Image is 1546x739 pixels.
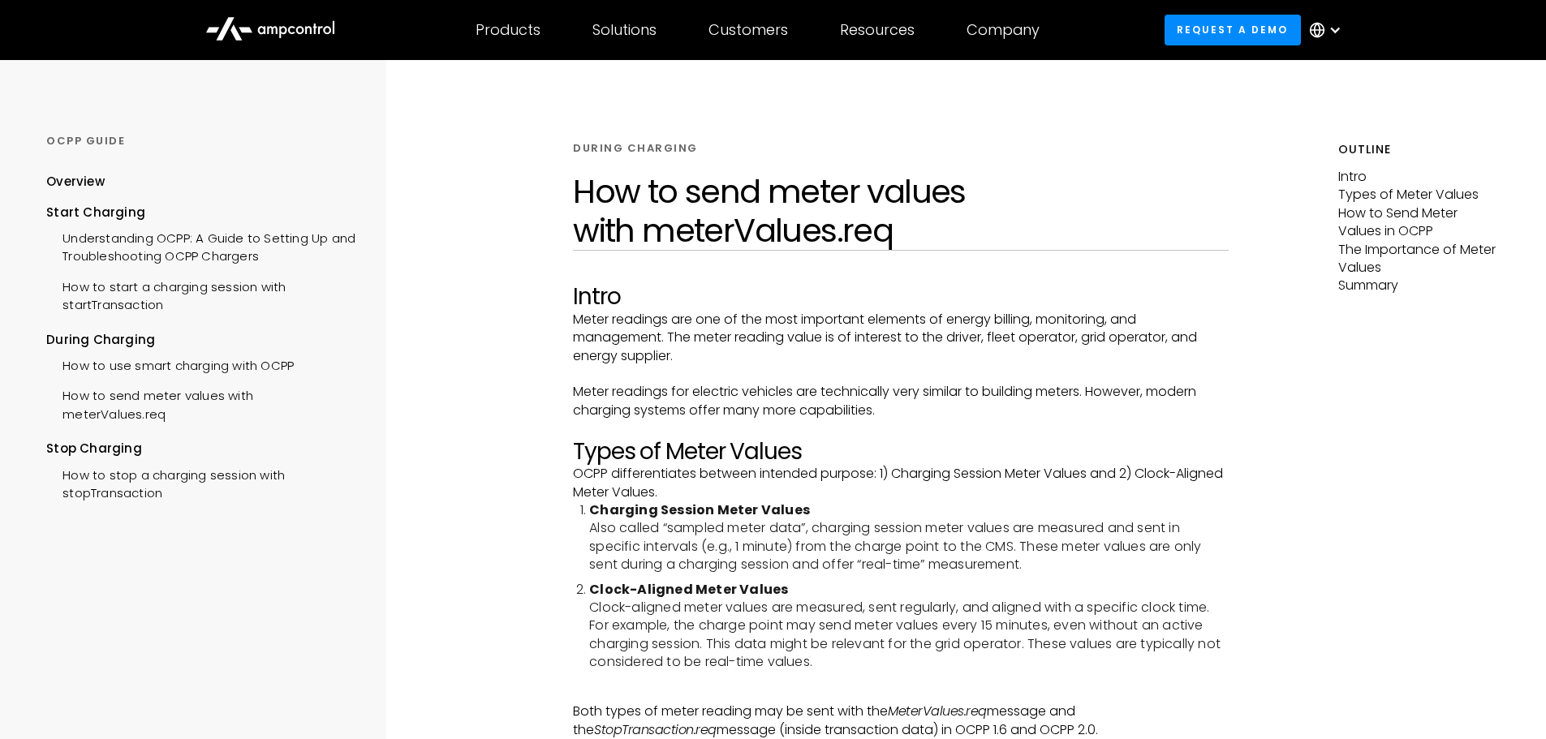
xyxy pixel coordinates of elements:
a: How to start a charging session with startTransaction [46,270,355,319]
a: How to send meter values with meterValues.req [46,379,355,428]
div: Start Charging [46,204,355,221]
div: Solutions [592,21,657,39]
a: How to stop a charging session with stopTransaction [46,458,355,507]
p: OCPP differentiates between intended purpose: 1) Charging Session Meter Values and 2) Clock-Align... [573,465,1229,501]
a: Overview [46,173,105,203]
strong: Clock-Aligned Meter Values [589,580,788,599]
p: Types of Meter Values [1338,186,1500,204]
div: Resources [840,21,915,39]
h2: Types of Meter Values [573,438,1229,466]
div: Overview [46,173,105,191]
em: MeterValues.req [888,702,987,720]
div: Products [476,21,540,39]
em: StopTransaction.req [594,720,717,739]
a: How to use smart charging with OCPP [46,349,294,379]
h2: Intro [573,283,1229,311]
p: Summary [1338,277,1500,294]
h5: Outline [1338,141,1500,158]
li: Also called “sampled meter data”, charging session meter values are measured and sent in specific... [589,501,1229,574]
div: Company [967,21,1040,39]
p: Both types of meter reading may be sent with the message and the message (inside transaction data... [573,702,1229,739]
p: ‍ [573,365,1229,383]
a: Understanding OCPP: A Guide to Setting Up and Troubleshooting OCPP Chargers [46,221,355,270]
div: Customers [708,21,788,39]
div: During Charging [46,331,355,349]
div: DURING CHARGING [573,141,698,156]
p: The Importance of Meter Values [1338,241,1500,277]
p: How to Send Meter Values in OCPP [1338,204,1500,241]
div: Stop Charging [46,440,355,458]
p: ‍ [573,419,1229,437]
strong: Charging Session Meter Values [589,501,810,519]
h1: How to send meter values with meterValues.req [573,172,1229,250]
p: Meter readings for electric vehicles are technically very similar to building meters. However, mo... [573,383,1229,419]
p: Meter readings are one of the most important elements of energy billing, monitoring, and manageme... [573,311,1229,365]
li: Clock-aligned meter values are measured, sent regularly, and aligned with a specific clock time. ... [589,581,1229,672]
a: Request a demo [1165,15,1301,45]
p: Intro [1338,168,1500,186]
div: OCPP GUIDE [46,134,355,148]
p: ‍ [573,685,1229,702]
